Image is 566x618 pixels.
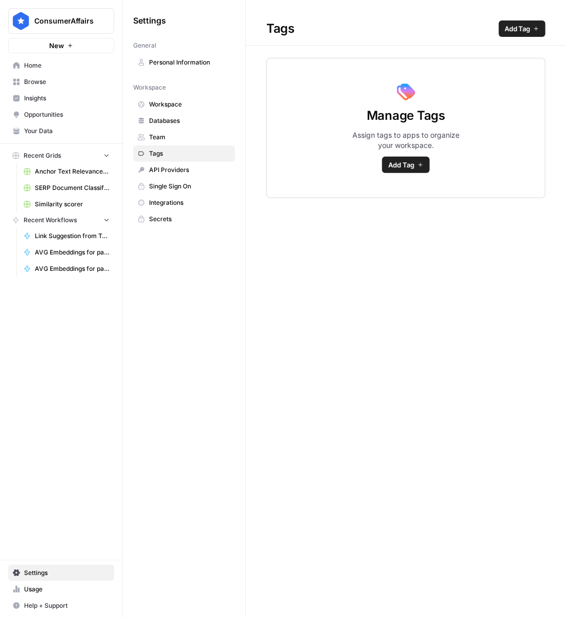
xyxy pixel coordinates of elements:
span: Settings [24,568,110,578]
span: Single Sign On [149,182,230,191]
span: SERP Document Classifier [35,183,110,193]
button: Help + Support [8,598,114,614]
button: Workspace: ConsumerAffairs [8,8,114,34]
span: Secrets [149,215,230,224]
a: SERP Document Classifier [19,180,114,196]
a: Secrets [133,211,235,227]
a: Databases [133,113,235,129]
span: Browse [24,77,110,87]
span: Anchor Text Relevance Audit [35,167,110,176]
span: Workspace [133,83,166,92]
span: AVG Embeddings for page and Target Keyword - Using Pasted page content [35,264,110,273]
span: Integrations [149,198,230,207]
span: API Providers [149,165,230,175]
span: Opportunities [24,110,110,119]
span: Databases [149,116,230,125]
a: Single Sign On [133,178,235,195]
button: Add Tag [499,20,546,37]
span: Add Tag [388,160,414,170]
div: Tags [246,20,566,37]
span: Help + Support [24,601,110,610]
a: Home [8,57,114,74]
a: Usage [8,581,114,598]
span: Similarity scorer [35,200,110,209]
span: Insights [24,94,110,103]
a: Settings [8,565,114,581]
span: New [49,40,64,51]
span: Team [149,133,230,142]
button: Add Tag [382,157,430,173]
span: Manage Tags [367,108,445,124]
a: Anchor Text Relevance Audit [19,163,114,180]
button: New [8,38,114,53]
a: Personal Information [133,54,235,71]
a: Workspace [133,96,235,113]
a: Tags [133,145,235,162]
a: AVG Embeddings for page and Target Keyword [19,244,114,261]
a: Integrations [133,195,235,211]
span: Recent Workflows [24,216,77,225]
a: Browse [8,74,114,90]
span: ConsumerAffairs [34,16,96,26]
span: Personal Information [149,58,230,67]
span: Tags [149,149,230,158]
span: Assign tags to apps to organize your workspace. [350,130,463,151]
span: General [133,41,156,50]
span: AVG Embeddings for page and Target Keyword [35,248,110,257]
button: Recent Grids [8,148,114,163]
a: Opportunities [8,106,114,123]
span: Your Data [24,126,110,136]
button: Recent Workflows [8,212,114,228]
span: Usage [24,585,110,594]
a: Similarity scorer [19,196,114,212]
span: Settings [133,14,166,27]
span: Add Tag [505,24,530,34]
img: ConsumerAffairs Logo [12,12,30,30]
span: Workspace [149,100,230,109]
a: AVG Embeddings for page and Target Keyword - Using Pasted page content [19,261,114,277]
a: Team [133,129,235,145]
a: Your Data [8,123,114,139]
span: Recent Grids [24,151,61,160]
span: Link Suggestion from Topic - Mainsite Only [35,231,110,241]
span: Home [24,61,110,70]
a: Link Suggestion from Topic - Mainsite Only [19,228,114,244]
a: Insights [8,90,114,106]
a: API Providers [133,162,235,178]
